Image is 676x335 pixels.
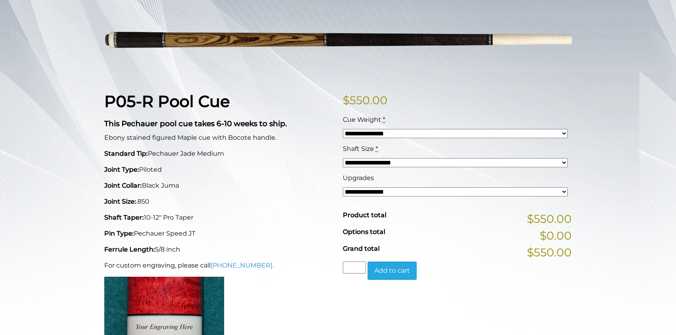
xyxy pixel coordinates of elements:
a: [PHONE_NUMBER]. [211,262,274,269]
p: .850 [104,197,333,206]
strong: Pin Type: [104,230,134,237]
span: Shaft Size [343,145,374,153]
span: Product total [343,211,386,219]
strong: Joint Type: [104,166,139,173]
bdi: 550.00 [343,93,388,107]
p: Pechauer Jade Medium [104,149,333,159]
abbr: required [376,145,378,153]
span: $550.00 [527,210,572,227]
span: Cue Weight [343,116,381,123]
p: Piloted [104,165,333,174]
p: Pechauer Speed JT [104,229,333,238]
span: Options total [343,228,385,236]
p: 5/8 inch [104,245,333,254]
p: Black Juma [104,181,333,190]
span: $0.00 [540,227,572,244]
strong: P05-R Pool Cue [104,91,230,111]
span: Upgrades [343,174,374,182]
p: 10-12" Pro Taper [104,213,333,222]
button: Add to cart [368,262,417,280]
strong: Joint Collar: [104,182,142,189]
p: For custom engraving, please call [104,261,333,270]
img: P05-N.png [104,2,572,79]
input: Product quantity [343,262,366,274]
abbr: required [383,116,385,123]
strong: Joint Size: [104,198,136,205]
span: Grand total [343,245,380,252]
strong: Standard Tip: [104,150,148,157]
strong: This Pechauer pool cue takes 6-10 weeks to ship. [104,119,287,128]
p: Ebony stained figured Maple cue with Bocote handle. [104,133,333,143]
strong: Shaft Taper: [104,214,144,221]
strong: Ferrule Length: [104,246,155,253]
span: $550.00 [527,244,572,261]
span: $ [343,93,350,107]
